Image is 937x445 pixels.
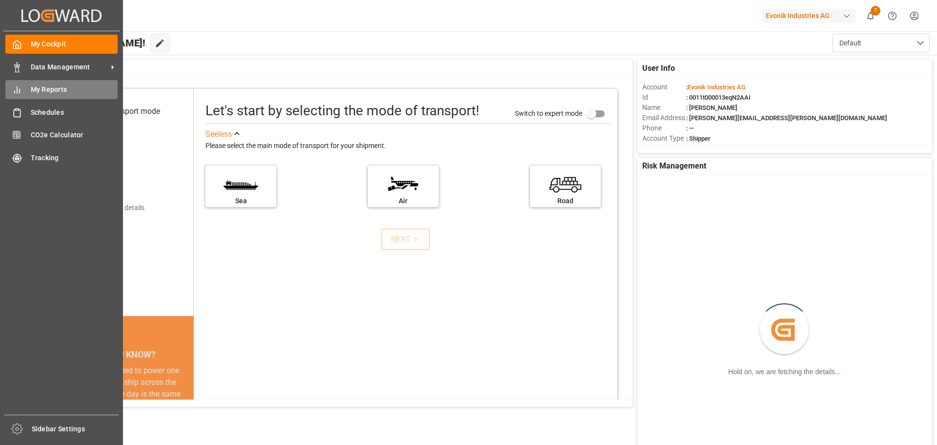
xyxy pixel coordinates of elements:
[642,103,686,113] span: Name
[53,344,194,365] div: DID YOU KNOW?
[642,160,706,172] span: Risk Management
[871,6,880,16] span: 7
[642,92,686,103] span: Id
[32,424,119,434] span: Sidebar Settings
[642,63,675,74] span: User Info
[64,365,182,435] div: The energy needed to power one large container ship across the ocean in a single day is the same ...
[642,133,686,144] span: Account Type
[373,196,434,206] div: Air
[5,148,118,167] a: Tracking
[881,5,903,27] button: Help Center
[31,85,118,95] span: My Reports
[642,123,686,133] span: Phone
[859,5,881,27] button: show 7 new notifications
[5,126,118,145] a: CO2e Calculator
[832,34,930,52] button: open menu
[686,104,737,111] span: : [PERSON_NAME]
[686,94,751,101] span: : 0011t000013eqN2AAI
[728,367,840,377] div: Hold on, we are fetching the details...
[5,103,118,122] a: Schedules
[642,82,686,92] span: Account
[391,233,421,245] div: NEXT
[41,34,145,52] span: Hello [PERSON_NAME]!
[31,107,118,118] span: Schedules
[31,62,108,72] span: Data Management
[515,109,582,117] span: Switch to expert mode
[210,196,271,206] div: Sea
[688,84,746,91] span: Evonik Industries AG
[642,113,686,123] span: Email Address
[31,130,118,140] span: CO2e Calculator
[205,101,479,121] div: Let's start by selecting the mode of transport!
[5,35,118,54] a: My Cockpit
[381,229,430,250] button: NEXT
[686,135,711,142] span: : Shipper
[839,38,861,48] span: Default
[686,125,694,132] span: : —
[5,80,118,99] a: My Reports
[205,128,232,140] div: See less
[686,84,746,91] span: :
[762,6,859,25] button: Evonik Industries AG
[31,153,118,163] span: Tracking
[686,114,887,122] span: : [PERSON_NAME][EMAIL_ADDRESS][PERSON_NAME][DOMAIN_NAME]
[31,39,118,49] span: My Cockpit
[762,9,856,23] div: Evonik Industries AG
[535,196,596,206] div: Road
[205,140,611,152] div: Please select the main mode of transport for your shipment.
